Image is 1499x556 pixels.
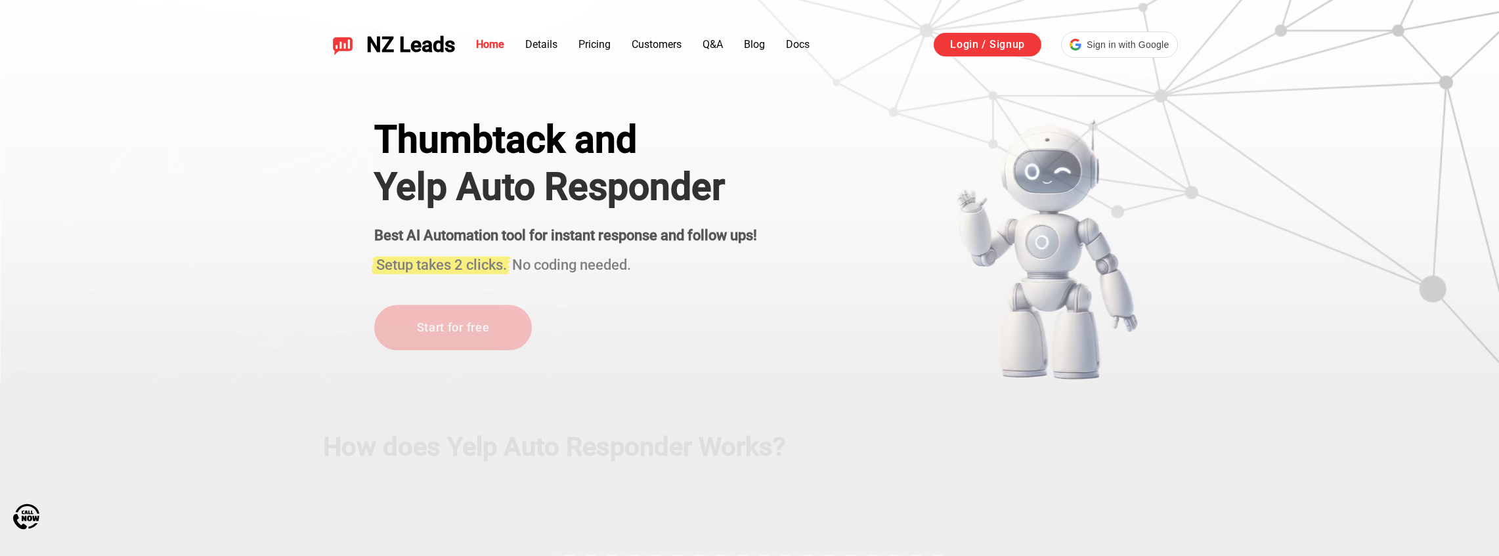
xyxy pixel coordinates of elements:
a: Start for free [374,305,532,351]
a: Docs [786,38,810,51]
img: Call Now [13,503,39,530]
div: Thumbtack and [374,118,757,161]
img: NZ Leads logo [332,34,353,55]
a: Details [525,38,557,51]
span: NZ Leads [366,33,455,57]
a: Pricing [578,38,611,51]
a: Home [476,38,504,51]
img: yelp bot [956,118,1139,381]
span: Sign in with Google [1087,38,1169,52]
h1: Yelp Auto Responder [374,165,757,209]
span: Setup takes 2 clicks. [376,257,507,273]
strong: Best AI Automation tool for instant response and follow ups! [374,227,757,244]
a: Login / Signup [934,33,1041,56]
h2: How does Yelp Auto Responder Works? [323,432,1177,462]
a: Customers [632,38,682,51]
a: Blog [744,38,765,51]
a: Q&A [703,38,723,51]
div: Sign in with Google [1061,32,1177,58]
h3: No coding needed. [374,249,757,275]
